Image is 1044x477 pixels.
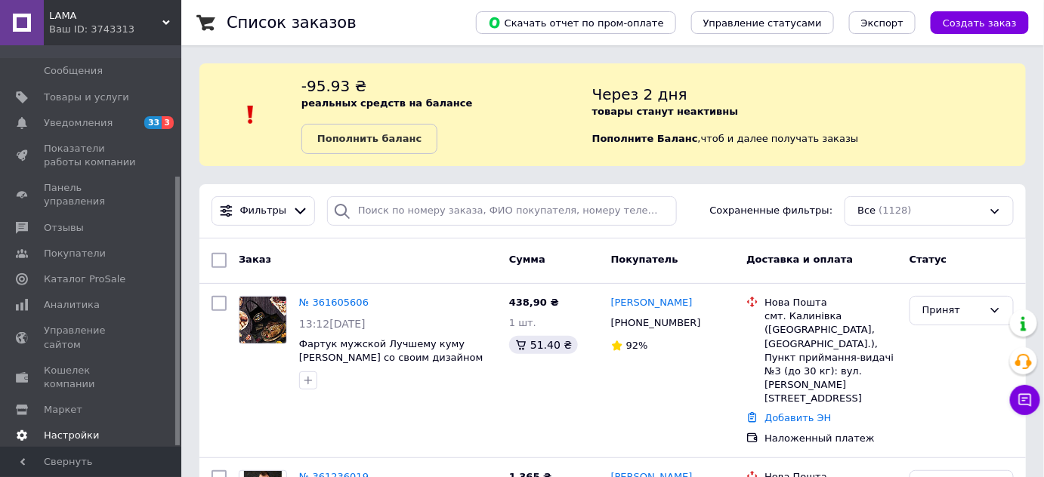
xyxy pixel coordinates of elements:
a: Добавить ЭН [764,412,831,423]
div: , чтоб и далее получать заказы [592,75,1026,154]
span: 438,90 ₴ [509,297,559,308]
span: 1 шт. [509,317,536,328]
span: Создать заказ [943,17,1017,29]
a: Создать заказ [916,17,1029,28]
button: Чат с покупателем [1010,385,1040,415]
span: Панель управления [44,181,140,208]
img: :exclamation: [239,103,262,126]
h1: Список заказов [227,14,357,32]
span: 92% [626,340,648,351]
span: Заказ [239,254,271,265]
span: Фильтры [240,204,287,218]
span: Маркет [44,403,82,417]
span: Скачать отчет по пром-оплате [488,16,664,29]
div: смт. Калинівка ([GEOGRAPHIC_DATA], [GEOGRAPHIC_DATA].), Пункт приймання-видачі №3 (до 30 кг): вул... [764,309,897,405]
span: Отзывы [44,221,84,235]
span: (1128) [879,205,912,216]
span: Каталог ProSale [44,272,125,286]
span: Управление сайтом [44,324,140,351]
b: Пополнить баланс [317,133,422,144]
button: Управление статусами [691,11,834,34]
span: Показатели работы компании [44,142,140,169]
span: Экспорт [861,17,903,29]
input: Поиск по номеру заказа, ФИО покупателя, номеру телефона, Email, номеру накладной [327,196,677,226]
span: Сообщения [44,64,103,78]
span: Уведомления [44,116,113,130]
div: [PHONE_NUMBER] [608,313,704,333]
span: Сумма [509,254,545,265]
a: Фото товару [239,296,287,344]
b: реальных средств на балансе [301,97,473,109]
div: Нова Пошта [764,296,897,309]
span: Товары и услуги [44,91,129,104]
span: Настройки [44,429,99,442]
span: Аналитика [44,298,100,312]
span: LAMA [49,9,162,23]
div: Ваш ID: 3743313 [49,23,181,36]
span: Покупатель [611,254,678,265]
span: Все [857,204,876,218]
a: № 361605606 [299,297,369,308]
span: Покупатели [44,247,106,260]
div: Принят [922,303,983,319]
b: товары станут неактивны [592,106,739,117]
span: 33 [144,116,162,129]
button: Создать заказ [931,11,1029,34]
span: 3 [162,116,174,129]
img: Фото товару [239,297,286,343]
div: 51.40 ₴ [509,336,578,354]
button: Экспорт [849,11,916,34]
span: Управление статусами [703,17,822,29]
span: Статус [910,254,947,265]
b: Пополните Баланс [592,133,698,144]
span: Сохраненные фильтры: [710,204,833,218]
span: Доставка и оплата [746,254,853,265]
span: -95.93 ₴ [301,77,366,95]
span: Через 2 дня [592,85,687,103]
a: [PERSON_NAME] [611,296,693,310]
span: Кошелек компании [44,364,140,391]
a: Фартук мужской Лучшему куму [PERSON_NAME] со своим дизайном фото логотипом надписью [299,338,483,377]
button: Скачать отчет по пром-оплате [476,11,676,34]
div: Наложенный платеж [764,432,897,445]
a: Пополнить баланс [301,124,437,154]
span: 13:12[DATE] [299,318,366,330]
